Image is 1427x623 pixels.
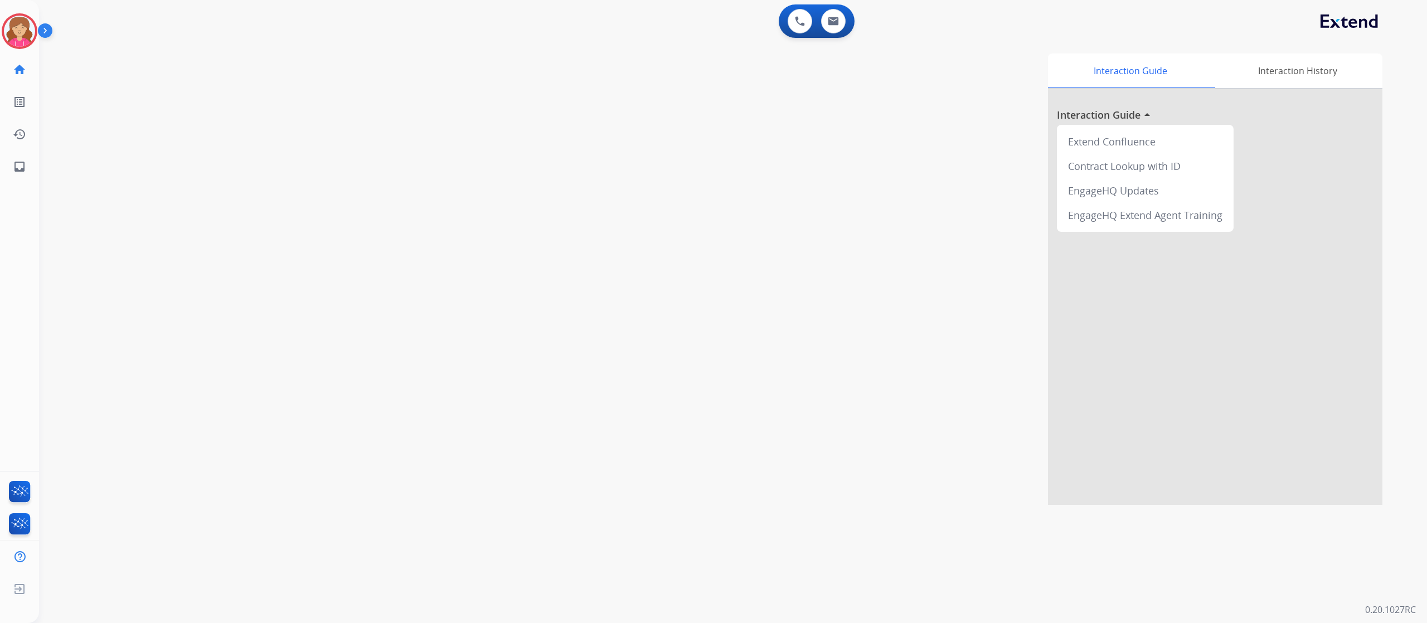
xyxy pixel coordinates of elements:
[1212,53,1382,88] div: Interaction History
[13,95,26,109] mat-icon: list_alt
[1365,603,1416,616] p: 0.20.1027RC
[1048,53,1212,88] div: Interaction Guide
[4,16,35,47] img: avatar
[1061,154,1229,178] div: Contract Lookup with ID
[1061,203,1229,227] div: EngageHQ Extend Agent Training
[1061,129,1229,154] div: Extend Confluence
[1061,178,1229,203] div: EngageHQ Updates
[13,160,26,173] mat-icon: inbox
[13,128,26,141] mat-icon: history
[13,63,26,76] mat-icon: home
